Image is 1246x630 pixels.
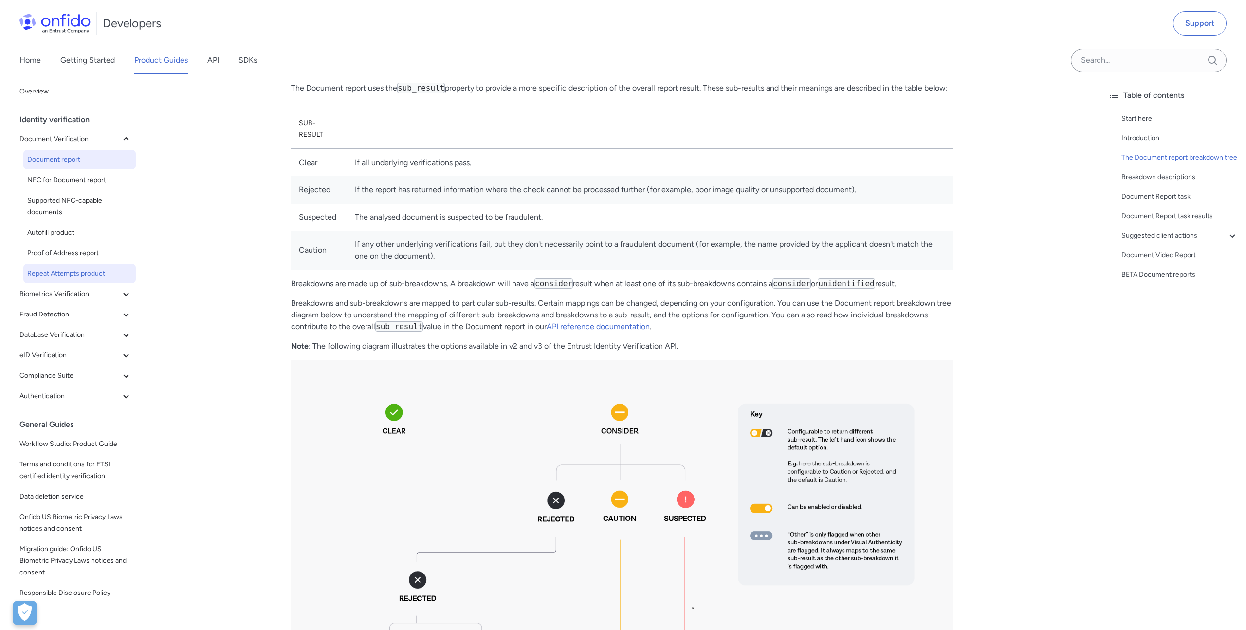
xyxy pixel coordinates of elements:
[16,325,136,345] button: Database Verification
[19,438,132,450] span: Workflow Studio: Product Guide
[19,459,132,482] span: Terms and conditions for ETSI certified identity verification
[19,14,91,33] img: Onfido Logo
[19,309,120,320] span: Fraud Detection
[19,110,140,130] div: Identity verification
[818,278,875,289] code: unidentified
[291,110,347,149] th: Sub-result
[16,82,136,101] a: Overview
[347,148,953,176] td: If all underlying verifications pass.
[16,455,136,486] a: Terms and conditions for ETSI certified identity verification
[19,491,132,502] span: Data deletion service
[1121,152,1238,164] a: The Document report breakdown tree
[397,83,445,93] code: sub_result
[1071,49,1227,72] input: Onfido search input field
[291,231,347,270] td: Caution
[19,350,120,361] span: eID Verification
[1121,171,1238,183] a: Breakdown descriptions
[16,366,136,386] button: Compliance Suite
[19,288,120,300] span: Biometrics Verification
[16,387,136,406] button: Authentication
[1121,249,1238,261] a: Document Video Report
[772,278,811,289] code: consider
[16,487,136,506] a: Data deletion service
[19,329,120,341] span: Database Verification
[27,154,132,166] span: Document report
[291,82,953,94] p: The Document report uses the property to provide a more specific description of the overall repor...
[23,243,136,263] a: Proof of Address report
[1121,269,1238,280] a: BETA Document reports
[19,133,120,145] span: Document Verification
[134,47,188,74] a: Product Guides
[19,370,120,382] span: Compliance Suite
[347,231,953,270] td: If any other underlying verifications fail, but they don't necessarily point to a fraudulent docu...
[27,247,132,259] span: Proof of Address report
[27,174,132,186] span: NFC for Document report
[16,539,136,582] a: Migration guide: Onfido US Biometric Privacy Laws notices and consent
[19,543,132,578] span: Migration guide: Onfido US Biometric Privacy Laws notices and consent
[19,587,132,599] span: Responsible Disclosure Policy
[291,340,953,352] p: : The following diagram illustrates the options available in v2 and v3 of the Entrust Identity Ve...
[1108,90,1238,101] div: Table of contents
[16,346,136,365] button: eID Verification
[13,601,37,625] button: Open Preferences
[1121,191,1238,203] a: Document Report task
[1121,132,1238,144] a: Introduction
[534,278,573,289] code: consider
[16,305,136,324] button: Fraud Detection
[1121,210,1238,222] a: Document Report task results
[23,191,136,222] a: Supported NFC-capable documents
[23,264,136,283] a: Repeat Attempts product
[27,195,132,218] span: Supported NFC-capable documents
[103,16,161,31] h1: Developers
[347,176,953,204] td: If the report has returned information where the check cannot be processed further (for example, ...
[16,284,136,304] button: Biometrics Verification
[16,583,136,603] a: Responsible Disclosure Policy
[23,223,136,242] a: Autofill product
[19,86,132,97] span: Overview
[19,415,140,434] div: General Guides
[238,47,257,74] a: SDKs
[19,390,120,402] span: Authentication
[13,601,37,625] div: Cookie Preferences
[19,511,132,535] span: Onfido US Biometric Privacy Laws notices and consent
[291,176,347,204] td: Rejected
[16,130,136,149] button: Document Verification
[60,47,115,74] a: Getting Started
[1173,11,1227,36] a: Support
[291,148,347,176] td: Clear
[27,227,132,239] span: Autofill product
[291,278,953,290] p: Breakdowns are made up of sub-breakdowns. A breakdown will have a result when at least one of its...
[1121,230,1238,241] a: Suggested client actions
[207,47,219,74] a: API
[16,507,136,538] a: Onfido US Biometric Privacy Laws notices and consent
[291,297,953,333] p: Breakdowns and sub-breakdowns are mapped to particular sub-results. Certain mappings can be chang...
[23,150,136,169] a: Document report
[1121,113,1238,125] a: Start here
[291,341,309,351] strong: Note
[19,47,41,74] a: Home
[291,204,347,231] td: Suspected
[23,170,136,190] a: NFC for Document report
[16,434,136,454] a: Workflow Studio: Product Guide
[375,321,423,332] code: sub_result
[547,322,650,331] a: API reference documentation
[27,268,132,279] span: Repeat Attempts product
[347,204,953,231] td: The analysed document is suspected to be fraudulent.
